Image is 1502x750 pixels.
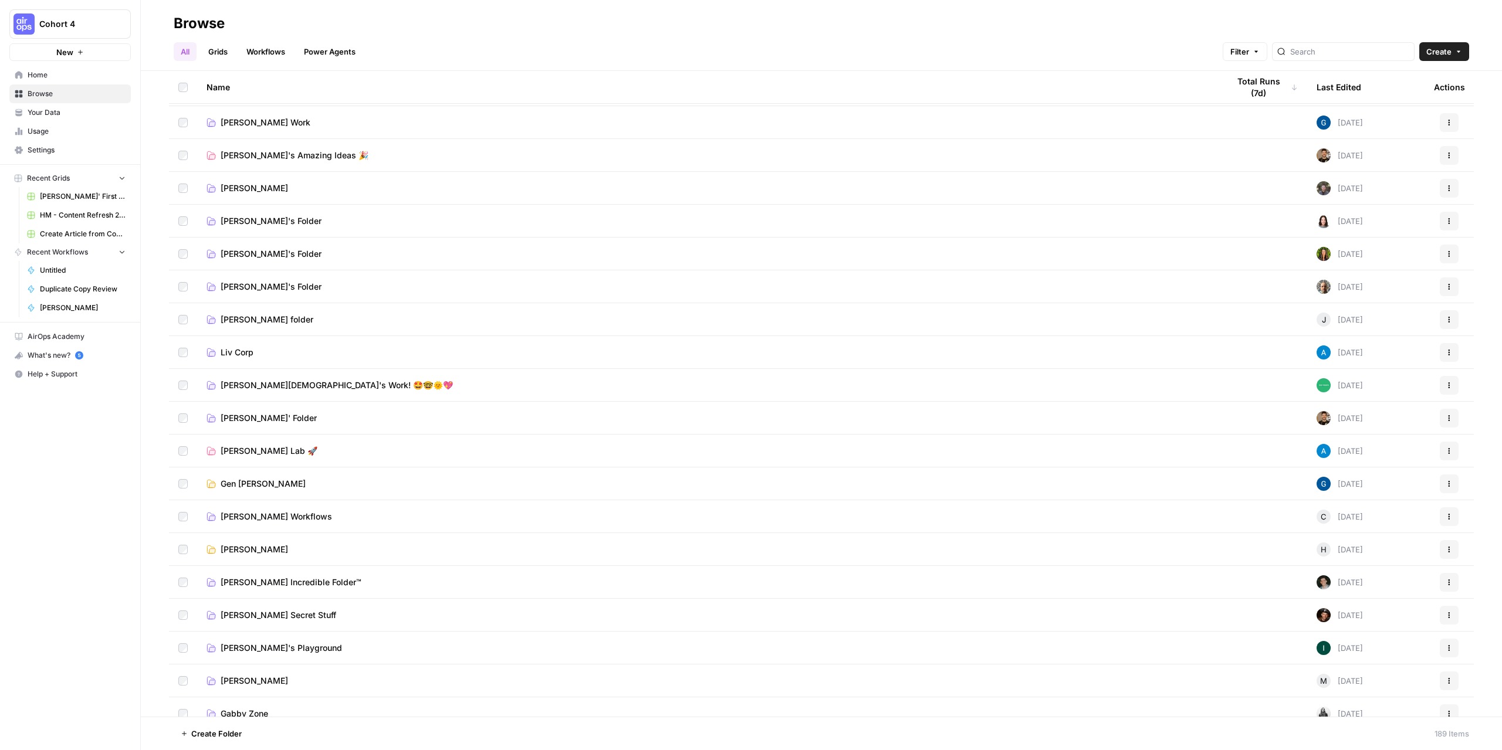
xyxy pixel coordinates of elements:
[207,478,1210,490] a: Gen [PERSON_NAME]
[9,43,131,61] button: New
[40,265,126,276] span: Untitled
[40,210,126,220] span: HM - Content Refresh 28.07 Grid
[39,18,110,30] span: Cohort 4
[221,576,361,588] span: [PERSON_NAME] Incredible Folder™
[40,284,126,294] span: Duplicate Copy Review
[9,346,131,365] button: What's new? 5
[1435,728,1469,739] div: 189 Items
[9,327,131,346] a: AirOps Academy
[221,544,288,555] span: [PERSON_NAME]
[1317,477,1363,491] div: [DATE]
[40,303,126,313] span: [PERSON_NAME]
[9,365,131,384] button: Help + Support
[221,412,317,424] span: [PERSON_NAME]' Folder
[1321,544,1327,555] span: H
[207,642,1210,654] a: [PERSON_NAME]'s Playground
[9,66,131,84] a: Home
[207,708,1210,720] a: Gabby Zone
[207,412,1210,424] a: [PERSON_NAME]' Folder
[22,206,131,225] a: HM - Content Refresh 28.07 Grid
[207,445,1210,457] a: [PERSON_NAME] Lab 🚀​
[28,107,126,118] span: Your Data
[174,14,225,33] div: Browse
[1317,510,1363,524] div: [DATE]
[191,728,242,739] span: Create Folder
[1317,148,1331,162] img: 36rz0nf6lyfqsoxlb67712aiq2cf
[207,576,1210,588] a: [PERSON_NAME] Incredible Folder™
[28,331,126,342] span: AirOps Academy
[1317,181,1363,195] div: [DATE]
[297,42,363,61] a: Power Agents
[1317,280,1331,294] img: gu5g8y9jsekcembax66c8wpadzkt
[1317,444,1363,458] div: [DATE]
[40,229,126,239] span: Create Article from Content Brief - Fork Grid
[1317,345,1363,359] div: [DATE]
[1317,345,1331,359] img: o3cqybgnmipr355j8nz4zpq1mc6x
[221,609,336,621] span: [PERSON_NAME] Secret Stuff
[1317,378,1363,392] div: [DATE]
[1317,707,1331,721] img: m70zlhe6w7gfn64z17m5qeta87tg
[207,544,1210,555] a: [PERSON_NAME]
[56,46,73,58] span: New
[1317,575,1331,589] img: zsdz9h42duxklw17pohxeg8yfib8
[1317,674,1363,688] div: [DATE]
[77,352,80,358] text: 5
[221,642,342,654] span: [PERSON_NAME]'s Playground
[9,9,131,39] button: Workspace: Cohort 4
[1434,71,1465,103] div: Actions
[1320,675,1327,687] span: M
[22,187,131,206] a: [PERSON_NAME]' First Flow Grid
[207,281,1210,293] a: [PERSON_NAME]'s Folder
[9,243,131,261] button: Recent Workflows
[27,173,70,184] span: Recent Grids
[1230,46,1249,57] span: Filter
[27,247,88,257] span: Recent Workflows
[221,347,253,358] span: Liv Corp
[28,89,126,99] span: Browse
[9,122,131,141] a: Usage
[40,191,126,202] span: [PERSON_NAME]' First Flow Grid
[1317,148,1363,162] div: [DATE]
[1317,477,1331,491] img: qd2a6s3w5hfdcqb82ik0wk3no9aw
[1223,42,1267,61] button: Filter
[1317,214,1363,228] div: [DATE]
[9,103,131,122] a: Your Data
[1317,247,1331,261] img: 5os6fqfoz3fj3famzncg4cvo6d4f
[221,314,313,325] span: [PERSON_NAME] folder
[174,724,249,743] button: Create Folder
[1317,575,1363,589] div: [DATE]
[221,182,288,194] span: [PERSON_NAME]
[221,150,368,161] span: [PERSON_NAME]'s Amazing Ideas 🎉
[28,145,126,155] span: Settings
[221,215,322,227] span: [PERSON_NAME]'s Folder
[1317,71,1361,103] div: Last Edited
[207,511,1210,522] a: [PERSON_NAME] Workflows
[221,445,317,457] span: [PERSON_NAME] Lab 🚀​
[1317,313,1363,327] div: [DATE]
[1321,511,1327,522] span: C
[1317,411,1363,425] div: [DATE]
[9,84,131,103] a: Browse
[1426,46,1452,57] span: Create
[207,215,1210,227] a: [PERSON_NAME]'s Folder
[1317,411,1331,425] img: 36rz0nf6lyfqsoxlb67712aiq2cf
[1317,247,1363,261] div: [DATE]
[13,13,35,35] img: Cohort 4 Logo
[22,298,131,317] a: [PERSON_NAME]
[75,351,83,359] a: 5
[207,609,1210,621] a: [PERSON_NAME] Secret Stuff
[207,182,1210,194] a: [PERSON_NAME]
[28,369,126,379] span: Help + Support
[9,169,131,187] button: Recent Grids
[1322,314,1326,325] span: J
[207,248,1210,260] a: [PERSON_NAME]'s Folder
[221,379,453,391] span: [PERSON_NAME][DEMOGRAPHIC_DATA]'s Work! 🤩🤓🌞💖
[1317,542,1363,556] div: [DATE]
[1317,116,1331,130] img: qd2a6s3w5hfdcqb82ik0wk3no9aw
[221,248,322,260] span: [PERSON_NAME]'s Folder
[207,347,1210,358] a: Liv Corp
[221,675,288,687] span: [PERSON_NAME]
[1317,444,1331,458] img: o3cqybgnmipr355j8nz4zpq1mc6x
[239,42,292,61] a: Workflows
[1317,181,1331,195] img: maow1e9ocotky9esmvpk8ol9rk58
